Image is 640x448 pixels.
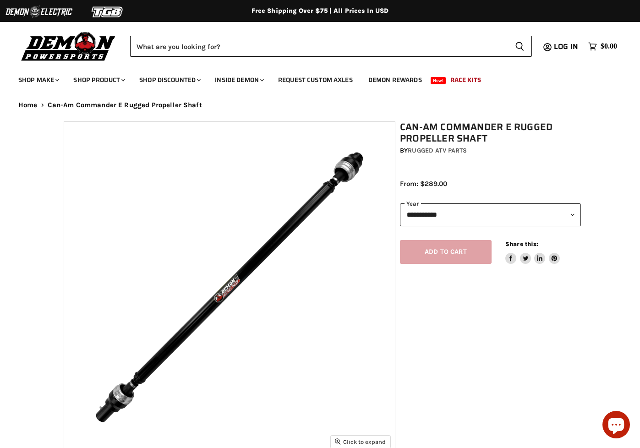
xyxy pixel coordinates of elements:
[408,147,467,154] a: Rugged ATV Parts
[130,36,508,57] input: Search
[550,43,584,51] a: Log in
[508,36,532,57] button: Search
[600,411,633,441] inbox-online-store-chat: Shopify online store chat
[66,71,131,89] a: Shop Product
[554,41,578,52] span: Log in
[335,438,386,445] span: Click to expand
[132,71,206,89] a: Shop Discounted
[505,240,560,264] aside: Share this:
[11,71,65,89] a: Shop Make
[208,71,269,89] a: Inside Demon
[601,42,617,51] span: $0.00
[400,180,447,188] span: From: $289.00
[400,121,581,144] h1: Can-Am Commander E Rugged Propeller Shaft
[443,71,488,89] a: Race Kits
[18,101,38,109] a: Home
[18,30,119,62] img: Demon Powersports
[48,101,202,109] span: Can-Am Commander E Rugged Propeller Shaft
[11,67,615,89] ul: Main menu
[400,203,581,226] select: year
[400,146,581,156] div: by
[130,36,532,57] form: Product
[431,77,446,84] span: New!
[584,40,622,53] a: $0.00
[505,240,538,247] span: Share this:
[73,3,142,21] img: TGB Logo 2
[361,71,429,89] a: Demon Rewards
[5,3,73,21] img: Demon Electric Logo 2
[331,436,390,448] button: Click to expand
[271,71,360,89] a: Request Custom Axles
